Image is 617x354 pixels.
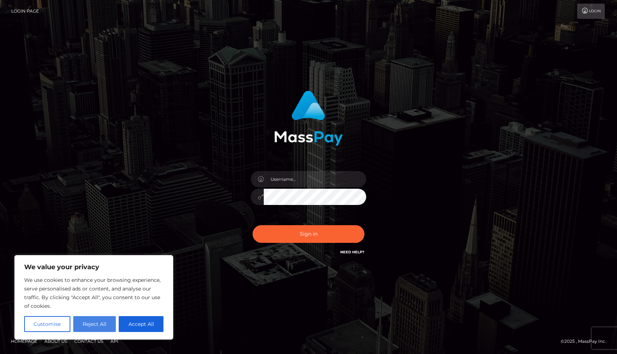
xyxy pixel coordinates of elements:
[340,250,364,254] a: Need Help?
[108,336,121,347] a: API
[8,336,40,347] a: Homepage
[119,316,163,332] button: Accept All
[24,316,70,332] button: Customise
[41,336,70,347] a: About Us
[274,91,343,146] img: MassPay Login
[11,4,39,19] a: Login Page
[73,316,116,332] button: Reject All
[253,225,364,243] button: Sign in
[24,276,163,310] p: We use cookies to enhance your browsing experience, serve personalised ads or content, and analys...
[24,263,163,271] p: We value your privacy
[561,337,612,345] div: © 2025 , MassPay Inc.
[14,255,173,340] div: We value your privacy
[264,171,366,187] input: Username...
[71,336,106,347] a: Contact Us
[577,4,605,19] a: Login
